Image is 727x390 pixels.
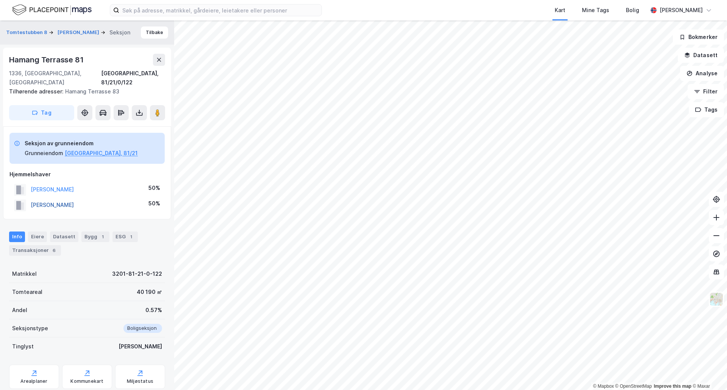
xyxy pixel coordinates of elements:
div: Hjemmelshaver [9,170,165,179]
div: Seksjon [109,28,130,37]
div: Andel [12,306,27,315]
div: Matrikkel [12,269,37,278]
div: 1336, [GEOGRAPHIC_DATA], [GEOGRAPHIC_DATA] [9,69,101,87]
div: Tinglyst [12,342,34,351]
button: Filter [688,84,724,99]
div: Bygg [81,232,109,242]
div: Datasett [50,232,78,242]
div: Kart [555,6,565,15]
div: 1 [127,233,135,241]
button: Datasett [678,48,724,63]
span: Tilhørende adresser: [9,88,65,95]
button: Tag [9,105,74,120]
a: Improve this map [654,384,691,389]
img: Z [709,292,724,306]
div: [PERSON_NAME] [119,342,162,351]
button: Analyse [680,66,724,81]
div: Transaksjoner [9,245,61,256]
div: Kontrollprogram for chat [689,354,727,390]
div: Seksjonstype [12,324,48,333]
div: Grunneiendom [25,149,63,158]
div: ESG [112,232,138,242]
div: Mine Tags [582,6,609,15]
div: 0.57% [145,306,162,315]
input: Søk på adresse, matrikkel, gårdeiere, leietakere eller personer [119,5,321,16]
div: Kommunekart [70,378,103,384]
img: logo.f888ab2527a4732fd821a326f86c7f29.svg [12,3,92,17]
div: Hamang Terrasse 83 [9,87,159,96]
button: Tomtestubben 8 [6,29,49,36]
div: Arealplaner [20,378,47,384]
a: Mapbox [593,384,614,389]
button: Tags [689,102,724,117]
div: Seksjon av grunneiendom [25,139,138,148]
div: 50% [148,183,160,193]
button: Bokmerker [673,30,724,45]
div: 40 190 ㎡ [137,287,162,297]
div: Info [9,232,25,242]
div: 1 [99,233,106,241]
iframe: Chat Widget [689,354,727,390]
button: Tilbake [141,26,168,39]
div: Miljøstatus [127,378,153,384]
div: 6 [50,247,58,254]
a: OpenStreetMap [615,384,652,389]
button: [GEOGRAPHIC_DATA], 81/21 [65,149,138,158]
div: 3201-81-21-0-122 [112,269,162,278]
div: 50% [148,199,160,208]
button: [PERSON_NAME] [58,29,101,36]
div: [GEOGRAPHIC_DATA], 81/21/0/122 [101,69,165,87]
div: Hamang Terrasse 81 [9,54,85,66]
div: [PERSON_NAME] [660,6,703,15]
div: Eiere [28,232,47,242]
div: Tomteareal [12,287,42,297]
div: Bolig [626,6,639,15]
